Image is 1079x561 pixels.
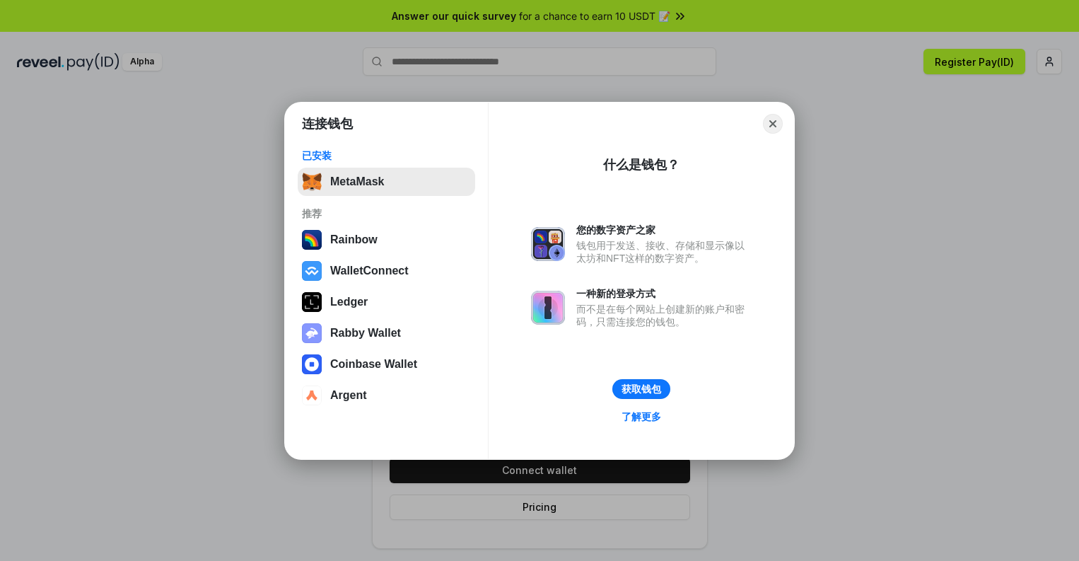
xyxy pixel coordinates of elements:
button: WalletConnect [298,257,475,285]
div: WalletConnect [330,265,409,277]
img: svg+xml,%3Csvg%20xmlns%3D%22http%3A%2F%2Fwww.w3.org%2F2000%2Fsvg%22%20fill%3D%22none%22%20viewBox... [531,227,565,261]
div: 了解更多 [622,410,661,423]
img: svg+xml,%3Csvg%20width%3D%2228%22%20height%3D%2228%22%20viewBox%3D%220%200%2028%2028%22%20fill%3D... [302,261,322,281]
div: Coinbase Wallet [330,358,417,371]
button: Rabby Wallet [298,319,475,347]
button: 获取钱包 [612,379,670,399]
div: 您的数字资产之家 [576,224,752,236]
button: Ledger [298,288,475,316]
div: Argent [330,389,367,402]
div: 已安装 [302,149,471,162]
div: 获取钱包 [622,383,661,395]
div: Rabby Wallet [330,327,401,340]
div: 钱包用于发送、接收、存储和显示像以太坊和NFT这样的数字资产。 [576,239,752,265]
h1: 连接钱包 [302,115,353,132]
button: Rainbow [298,226,475,254]
div: Ledger [330,296,368,308]
img: svg+xml,%3Csvg%20xmlns%3D%22http%3A%2F%2Fwww.w3.org%2F2000%2Fsvg%22%20width%3D%2228%22%20height%3... [302,292,322,312]
div: 推荐 [302,207,471,220]
button: Argent [298,381,475,410]
img: svg+xml,%3Csvg%20fill%3D%22none%22%20height%3D%2233%22%20viewBox%3D%220%200%2035%2033%22%20width%... [302,172,322,192]
div: Rainbow [330,233,378,246]
img: svg+xml,%3Csvg%20xmlns%3D%22http%3A%2F%2Fwww.w3.org%2F2000%2Fsvg%22%20fill%3D%22none%22%20viewBox... [302,323,322,343]
button: MetaMask [298,168,475,196]
img: svg+xml,%3Csvg%20width%3D%2228%22%20height%3D%2228%22%20viewBox%3D%220%200%2028%2028%22%20fill%3D... [302,354,322,374]
div: 什么是钱包？ [603,156,680,173]
button: Close [763,114,783,134]
div: 而不是在每个网站上创建新的账户和密码，只需连接您的钱包。 [576,303,752,328]
img: svg+xml,%3Csvg%20width%3D%22120%22%20height%3D%22120%22%20viewBox%3D%220%200%20120%20120%22%20fil... [302,230,322,250]
img: svg+xml,%3Csvg%20xmlns%3D%22http%3A%2F%2Fwww.w3.org%2F2000%2Fsvg%22%20fill%3D%22none%22%20viewBox... [531,291,565,325]
button: Coinbase Wallet [298,350,475,378]
div: MetaMask [330,175,384,188]
img: svg+xml,%3Csvg%20width%3D%2228%22%20height%3D%2228%22%20viewBox%3D%220%200%2028%2028%22%20fill%3D... [302,386,322,405]
a: 了解更多 [613,407,670,426]
div: 一种新的登录方式 [576,287,752,300]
